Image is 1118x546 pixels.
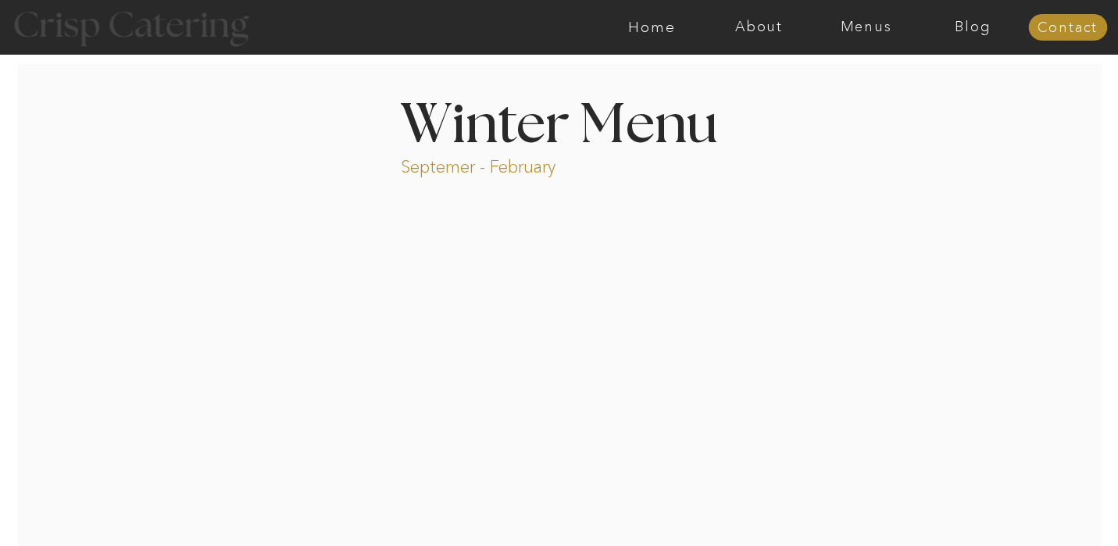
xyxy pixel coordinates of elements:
p: Septemer - February [401,155,616,173]
a: Blog [920,20,1027,35]
a: Contact [1028,20,1107,36]
a: Menus [813,20,920,35]
h1: Winter Menu [342,98,777,145]
a: Home [598,20,705,35]
a: About [705,20,813,35]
